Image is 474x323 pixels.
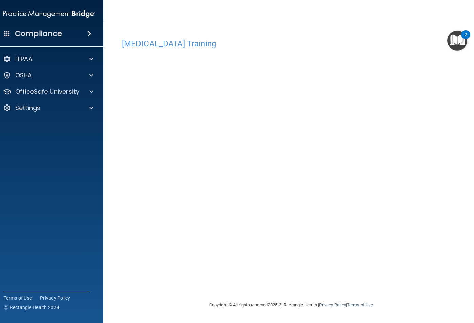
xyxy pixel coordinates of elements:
[3,7,95,21] img: PMB logo
[15,55,33,63] p: HIPAA
[122,52,460,261] iframe: covid-19
[15,29,62,38] h4: Compliance
[347,302,373,307] a: Terms of Use
[447,31,467,51] button: Open Resource Center, 2 new notifications
[4,304,59,311] span: Ⓒ Rectangle Health 2024
[15,88,79,96] p: OfficeSafe University
[122,39,460,48] h4: [MEDICAL_DATA] Training
[465,35,467,43] div: 2
[40,294,70,301] a: Privacy Policy
[319,302,346,307] a: Privacy Policy
[15,71,32,79] p: OSHA
[3,104,93,112] a: Settings
[168,294,415,316] div: Copyright © All rights reserved 2025 @ Rectangle Health | |
[3,88,93,96] a: OfficeSafe University
[4,294,32,301] a: Terms of Use
[15,104,40,112] p: Settings
[357,275,466,302] iframe: Drift Widget Chat Controller
[3,71,93,79] a: OSHA
[3,55,93,63] a: HIPAA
